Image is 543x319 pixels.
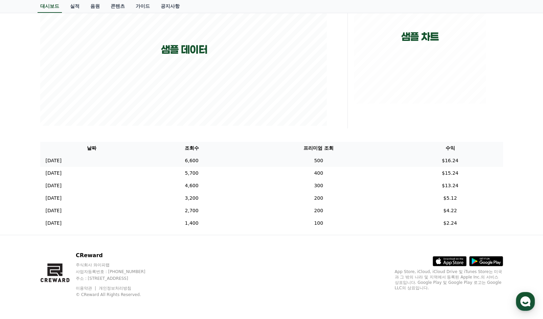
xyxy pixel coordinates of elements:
p: App Store, iCloud, iCloud Drive 및 iTunes Store는 미국과 그 밖의 나라 및 지역에서 등록된 Apple Inc.의 서비스 상표입니다. Goo... [395,269,503,291]
td: $5.12 [398,192,503,204]
td: 6,600 [143,154,240,167]
p: [DATE] [46,170,62,177]
a: 개인정보처리방침 [99,286,131,291]
th: 조회수 [143,142,240,154]
td: 2,700 [143,204,240,217]
td: 200 [240,204,397,217]
th: 수익 [398,142,503,154]
p: [DATE] [46,182,62,189]
span: 홈 [21,224,25,230]
a: 설정 [87,214,130,231]
td: $13.24 [398,179,503,192]
td: 300 [240,179,397,192]
td: $16.24 [398,154,503,167]
td: $4.22 [398,204,503,217]
a: 이용약관 [76,286,97,291]
p: [DATE] [46,195,62,202]
a: 대화 [45,214,87,231]
td: 500 [240,154,397,167]
p: 샘플 차트 [401,31,439,43]
td: 200 [240,192,397,204]
p: CReward [76,251,158,260]
td: 400 [240,167,397,179]
td: 3,200 [143,192,240,204]
p: [DATE] [46,220,62,227]
p: [DATE] [46,207,62,214]
p: 주소 : [STREET_ADDRESS] [76,276,158,281]
td: 100 [240,217,397,229]
p: 주식회사 와이피랩 [76,262,158,268]
a: 홈 [2,214,45,231]
p: 사업자등록번호 : [PHONE_NUMBER] [76,269,158,274]
td: 1,400 [143,217,240,229]
th: 프리미엄 조회 [240,142,397,154]
td: $15.24 [398,167,503,179]
span: 설정 [105,224,113,230]
td: 5,700 [143,167,240,179]
th: 날짜 [40,142,144,154]
span: 대화 [62,225,70,230]
p: 샘플 데이터 [161,44,207,56]
p: [DATE] [46,157,62,164]
p: © CReward All Rights Reserved. [76,292,158,297]
td: 4,600 [143,179,240,192]
td: $2.24 [398,217,503,229]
